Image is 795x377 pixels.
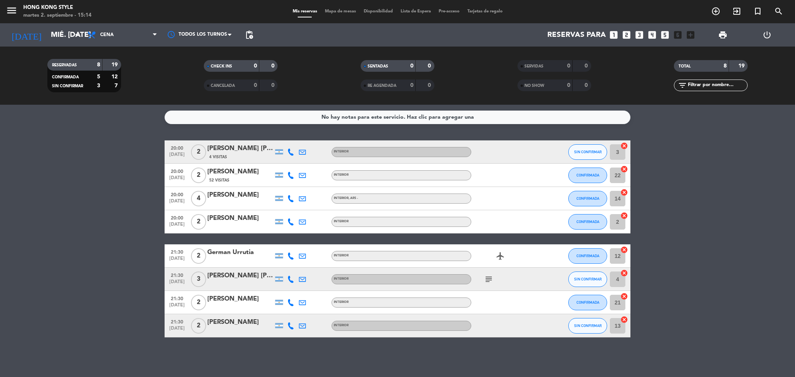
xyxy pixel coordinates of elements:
span: CHECK INS [211,64,232,68]
div: LOG OUT [745,23,789,47]
span: NO SHOW [524,84,544,88]
span: Lista de Espera [397,9,435,14]
span: [DATE] [167,222,187,231]
div: No hay notas para este servicio. Haz clic para agregar una [321,113,474,122]
strong: 12 [111,74,119,80]
span: SIN CONFIRMAR [574,150,602,154]
i: cancel [620,292,628,300]
i: looks_4 [647,30,657,40]
span: Pre-acceso [435,9,463,14]
span: CONFIRMADA [576,220,599,224]
span: INTERIOR [334,150,349,153]
span: RESERVADAS [52,63,77,67]
span: [DATE] [167,256,187,265]
strong: 0 [254,83,257,88]
span: 2 [191,168,206,183]
strong: 0 [410,83,413,88]
strong: 0 [585,83,589,88]
button: CONFIRMADA [568,295,607,310]
span: INTERIOR [334,220,349,223]
div: HONG KONG STYLE [23,4,92,12]
div: [PERSON_NAME] [207,317,273,327]
span: 2 [191,214,206,230]
span: INTERIOR [334,324,349,327]
span: 20:00 [167,166,187,175]
span: [DATE] [167,303,187,311]
span: 21:30 [167,294,187,303]
span: Reservas para [547,31,606,39]
span: pending_actions [245,30,254,40]
i: menu [6,5,17,16]
div: [PERSON_NAME] [207,190,273,200]
span: CONFIRMADA [52,75,79,79]
span: [DATE] [167,175,187,184]
span: 20:00 [167,143,187,152]
strong: 0 [585,63,589,69]
strong: 5 [97,74,100,80]
i: turned_in_not [753,7,762,16]
strong: 0 [428,83,432,88]
span: 20:00 [167,213,187,222]
i: search [774,7,783,16]
i: looks_3 [634,30,644,40]
span: 21:30 [167,317,187,326]
i: arrow_drop_down [72,30,82,40]
span: SERVIDAS [524,64,543,68]
span: Tarjetas de regalo [463,9,507,14]
div: martes 2. septiembre - 15:14 [23,12,92,19]
strong: 19 [738,63,746,69]
span: 2 [191,295,206,310]
i: add_box [686,30,696,40]
strong: 0 [271,83,276,88]
strong: 0 [254,63,257,69]
span: SIN CONFIRMAR [52,84,83,88]
span: , ARS - [349,197,358,200]
span: 4 [191,191,206,206]
strong: 0 [271,63,276,69]
span: CONFIRMADA [576,254,599,258]
strong: 0 [410,63,413,69]
span: INTERIOR [334,197,358,200]
i: add_circle_outline [711,7,720,16]
strong: 19 [111,62,119,67]
button: CONFIRMADA [568,248,607,264]
strong: 0 [428,63,432,69]
strong: 8 [724,63,727,69]
button: SIN CONFIRMAR [568,272,607,287]
button: CONFIRMADA [568,214,607,230]
span: INTERIOR [334,173,349,176]
span: INTERIOR [334,277,349,280]
span: [DATE] [167,152,187,161]
i: looks_two [621,30,632,40]
div: [PERSON_NAME] [207,167,273,177]
i: airplanemode_active [496,251,505,261]
strong: 0 [567,63,570,69]
span: INTERIOR [334,301,349,304]
span: 52 Visitas [209,177,229,183]
span: print [718,30,727,40]
i: cancel [620,165,628,173]
span: SIN CONFIRMAR [574,323,602,328]
i: cancel [620,246,628,254]
span: SENTADAS [368,64,388,68]
button: CONFIRMADA [568,168,607,183]
i: cancel [620,212,628,220]
span: CONFIRMADA [576,196,599,201]
span: 4 Visitas [209,154,227,160]
span: 20:00 [167,190,187,199]
div: [PERSON_NAME] [207,213,273,223]
i: looks_5 [660,30,670,40]
i: filter_list [678,81,687,90]
i: cancel [620,269,628,277]
span: Disponibilidad [360,9,397,14]
button: SIN CONFIRMAR [568,144,607,160]
span: CONFIRMADA [576,300,599,304]
span: 21:30 [167,247,187,256]
button: SIN CONFIRMAR [568,318,607,334]
span: Mis reservas [289,9,321,14]
span: CANCELADA [211,84,235,88]
i: subject [484,275,493,284]
span: [DATE] [167,199,187,208]
span: [DATE] [167,279,187,288]
span: 3 [191,272,206,287]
